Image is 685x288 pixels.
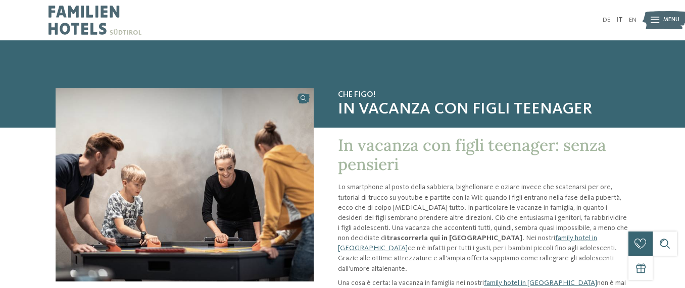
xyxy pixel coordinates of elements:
[616,17,623,23] a: IT
[386,235,522,242] strong: trascorrerla qui in [GEOGRAPHIC_DATA]
[629,17,637,23] a: EN
[56,88,314,281] img: Progettate delle vacanze con i vostri figli teenager?
[338,135,606,175] span: In vacanza con figli teenager: senza pensieri
[338,90,629,100] span: Che figo!
[603,17,610,23] a: DE
[338,182,629,273] p: Lo smartphone al posto della sabbiera, bighellonare e oziare invece che scatenarsi per ore, tutor...
[338,100,629,119] span: In vacanza con figli teenager
[663,16,679,24] span: Menu
[484,279,597,286] a: family hotel in [GEOGRAPHIC_DATA]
